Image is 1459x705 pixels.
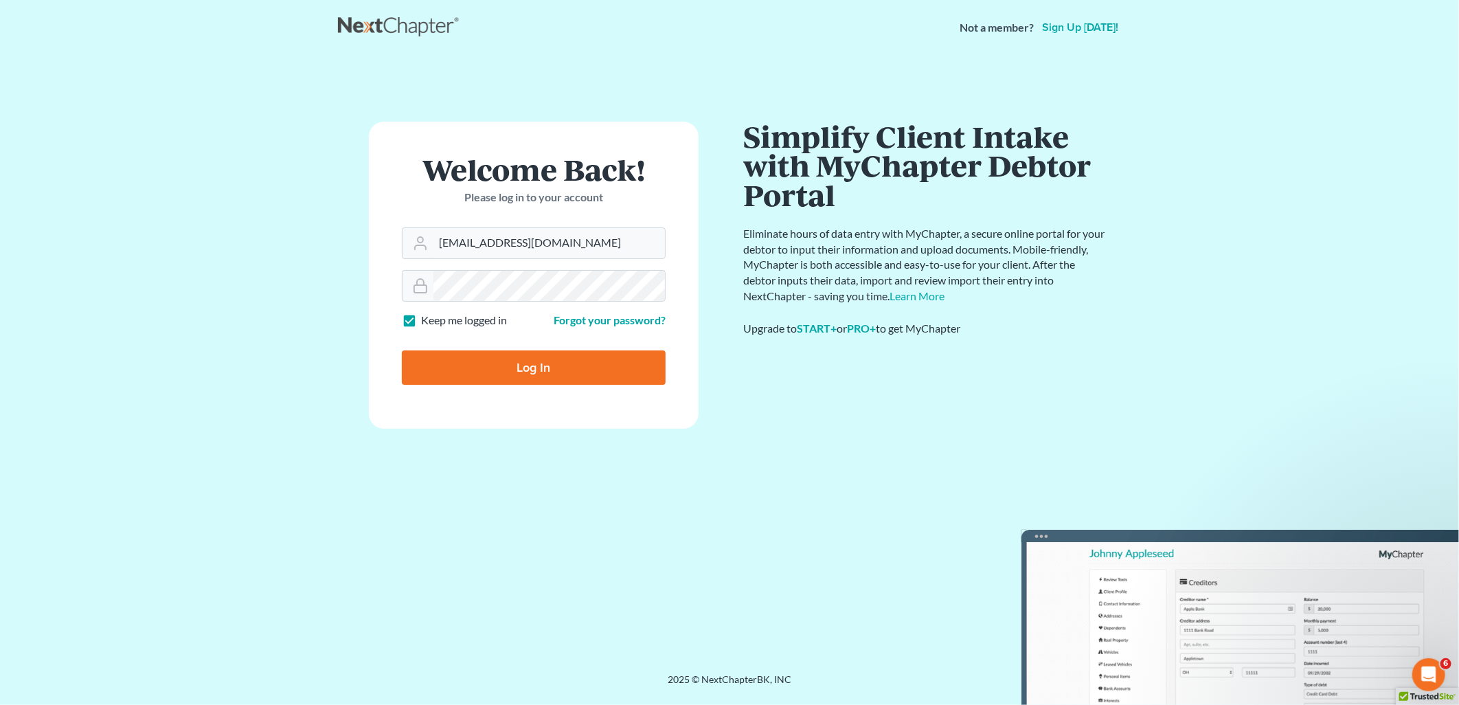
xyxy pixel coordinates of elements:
[402,190,666,205] p: Please log in to your account
[1039,22,1121,33] a: Sign up [DATE]!
[402,155,666,184] h1: Welcome Back!
[1440,658,1451,669] span: 6
[797,322,837,335] a: START+
[1412,658,1445,691] iframe: Intercom live chat
[960,20,1034,36] strong: Not a member?
[402,350,666,385] input: Log In
[743,321,1107,337] div: Upgrade to or to get MyChapter
[847,322,876,335] a: PRO+
[433,228,665,258] input: Email Address
[421,313,507,328] label: Keep me logged in
[554,313,666,326] a: Forgot your password?
[890,289,945,302] a: Learn More
[743,122,1107,210] h1: Simplify Client Intake with MyChapter Debtor Portal
[338,673,1121,697] div: 2025 © NextChapterBK, INC
[743,226,1107,304] p: Eliminate hours of data entry with MyChapter, a secure online portal for your debtor to input the...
